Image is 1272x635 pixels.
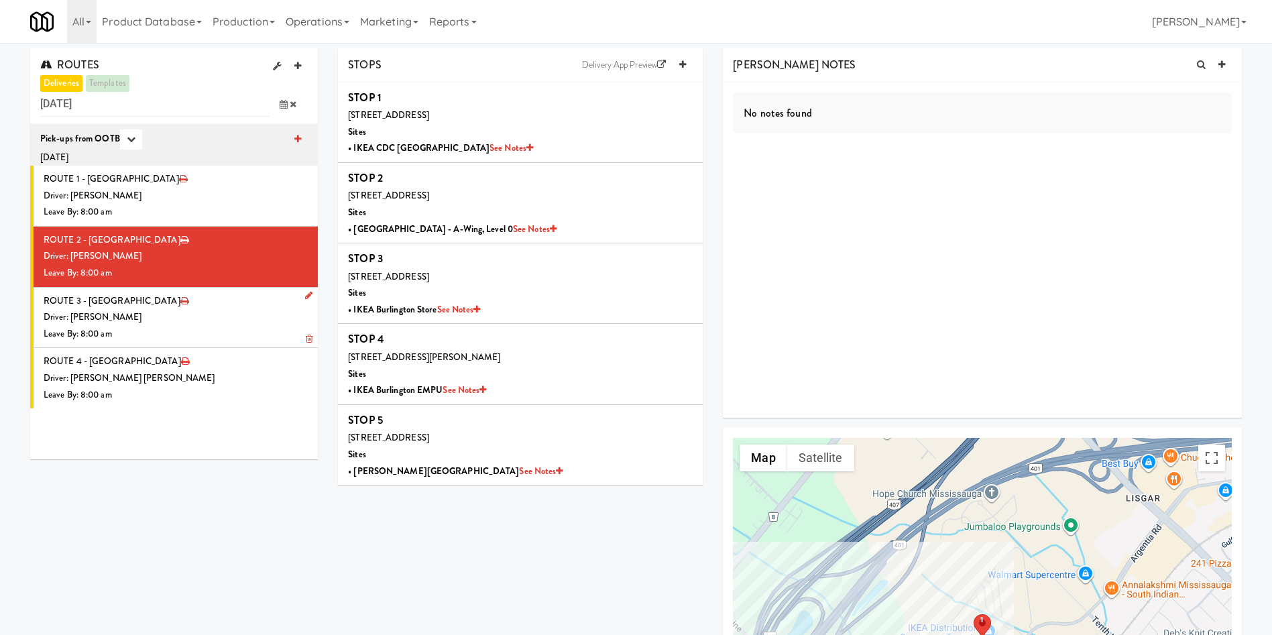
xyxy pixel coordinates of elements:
[30,227,318,288] li: ROUTE 2 - [GEOGRAPHIC_DATA]Driver: [PERSON_NAME]Leave By: 8:00 am
[348,448,366,461] b: Sites
[338,243,703,324] li: STOP 3[STREET_ADDRESS]Sites• IKEA Burlington StoreSee Notes
[348,141,533,154] b: • IKEA CDC [GEOGRAPHIC_DATA]
[348,107,693,124] div: [STREET_ADDRESS]
[437,303,481,316] a: See Notes
[575,55,673,75] a: Delivery App Preview
[30,348,318,408] li: ROUTE 4 - [GEOGRAPHIC_DATA]Driver: [PERSON_NAME] [PERSON_NAME]Leave By: 8:00 am
[348,251,383,266] b: STOP 3
[1198,445,1225,471] button: Toggle fullscreen view
[348,384,486,396] b: • IKEA Burlington EMPU
[40,131,120,144] b: Pick-ups from OOTB
[519,465,563,477] a: See Notes
[30,10,54,34] img: Micromart
[44,172,179,185] span: ROUTE 1 - [GEOGRAPHIC_DATA]
[338,324,703,404] li: STOP 4[STREET_ADDRESS][PERSON_NAME]Sites• IKEA Burlington EMPUSee Notes
[44,309,308,326] div: Driver: [PERSON_NAME]
[348,286,366,299] b: Sites
[348,57,382,72] span: STOPS
[40,57,99,72] span: ROUTES
[980,616,984,624] div: 1
[348,223,557,235] b: • [GEOGRAPHIC_DATA] - A-Wing, Level 0
[348,412,383,428] b: STOP 5
[44,370,308,387] div: Driver: [PERSON_NAME] [PERSON_NAME]
[348,188,693,205] div: [STREET_ADDRESS]
[30,166,318,227] li: ROUTE 1 - [GEOGRAPHIC_DATA]Driver: [PERSON_NAME]Leave By: 8:00 am
[740,445,787,471] button: Show street map
[348,349,693,366] div: [STREET_ADDRESS][PERSON_NAME]
[348,125,366,138] b: Sites
[513,223,557,235] a: See Notes
[348,269,693,286] div: [STREET_ADDRESS]
[40,150,308,166] div: [DATE]
[348,206,366,219] b: Sites
[443,384,486,396] a: See Notes
[30,288,318,349] li: ROUTE 3 - [GEOGRAPHIC_DATA]Driver: [PERSON_NAME]Leave By: 8:00 am
[44,294,180,307] span: ROUTE 3 - [GEOGRAPHIC_DATA]
[348,430,693,447] div: [STREET_ADDRESS]
[348,170,383,186] b: STOP 2
[348,367,366,380] b: Sites
[44,248,308,265] div: Driver: [PERSON_NAME]
[348,465,563,477] b: • [PERSON_NAME][GEOGRAPHIC_DATA]
[338,82,703,163] li: STOP 1[STREET_ADDRESS]Sites• IKEA CDC [GEOGRAPHIC_DATA]See Notes
[733,57,856,72] span: [PERSON_NAME] NOTES
[338,163,703,243] li: STOP 2[STREET_ADDRESS]Sites• [GEOGRAPHIC_DATA] - A-Wing, Level 0See Notes
[44,326,308,343] div: Leave By: 8:00 am
[44,233,180,246] span: ROUTE 2 - [GEOGRAPHIC_DATA]
[489,141,533,154] a: See Notes
[733,93,1232,134] div: No notes found
[348,90,382,105] b: STOP 1
[348,303,480,316] b: • IKEA Burlington Store
[338,405,703,485] li: STOP 5[STREET_ADDRESS]Sites• [PERSON_NAME][GEOGRAPHIC_DATA]See Notes
[787,445,854,471] button: Show satellite imagery
[86,75,129,92] a: templates
[44,265,308,282] div: Leave By: 8:00 am
[44,204,308,221] div: Leave By: 8:00 am
[44,188,308,205] div: Driver: [PERSON_NAME]
[348,331,384,347] b: STOP 4
[40,75,82,92] a: deliveries
[44,387,308,404] div: Leave By: 8:00 am
[44,355,181,367] span: ROUTE 4 - [GEOGRAPHIC_DATA]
